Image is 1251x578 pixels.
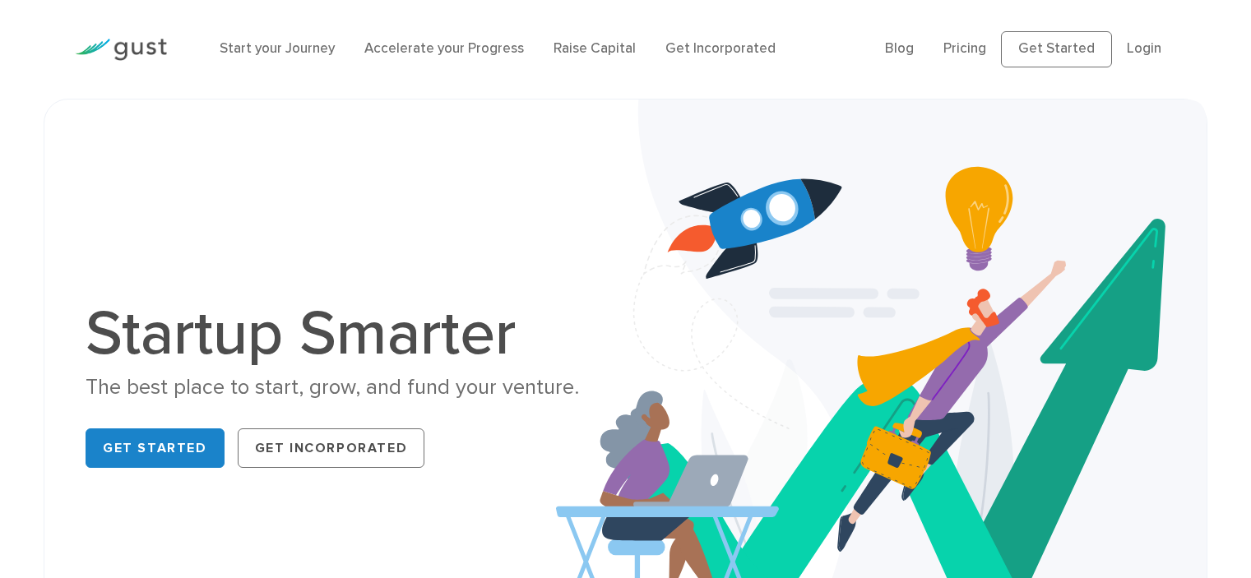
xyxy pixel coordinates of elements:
[885,40,914,57] a: Blog
[1001,31,1112,67] a: Get Started
[364,40,524,57] a: Accelerate your Progress
[943,40,986,57] a: Pricing
[86,373,613,402] div: The best place to start, grow, and fund your venture.
[86,303,613,365] h1: Startup Smarter
[554,40,636,57] a: Raise Capital
[86,428,225,468] a: Get Started
[75,39,167,61] img: Gust Logo
[220,40,335,57] a: Start your Journey
[665,40,776,57] a: Get Incorporated
[238,428,425,468] a: Get Incorporated
[1127,40,1161,57] a: Login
